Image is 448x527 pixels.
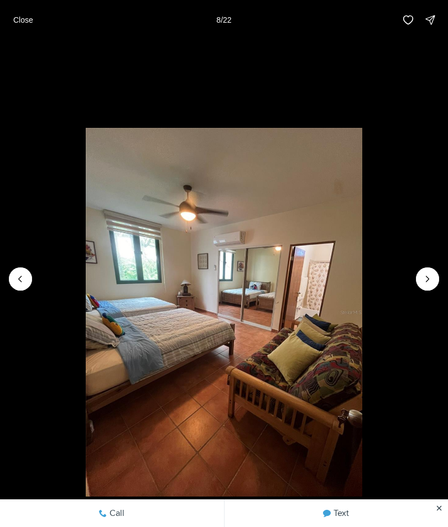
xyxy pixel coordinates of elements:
button: Next slide [416,267,439,291]
p: 8 / 22 [216,15,231,24]
button: Close [7,9,40,31]
button: Previous slide [9,267,32,291]
p: Close [13,15,33,24]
